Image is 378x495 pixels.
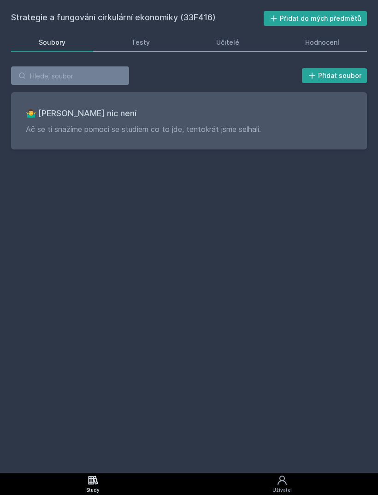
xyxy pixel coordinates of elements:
h3: 🤷‍♂️ [PERSON_NAME] nic není [26,107,352,120]
a: Hodnocení [278,33,367,52]
div: Study [86,487,100,494]
div: Hodnocení [305,38,339,47]
p: Ač se ti snažíme pomoci se studiem co to jde, tentokrát jsme selhali. [26,124,352,135]
div: Uživatel [272,487,292,494]
a: Soubory [11,33,93,52]
div: Soubory [39,38,65,47]
a: Testy [104,33,178,52]
div: Testy [131,38,150,47]
button: Přidat soubor [302,68,367,83]
button: Přidat do mých předmětů [264,11,367,26]
div: Učitelé [216,38,239,47]
input: Hledej soubor [11,66,129,85]
h2: Strategie a fungování cirkulární ekonomiky (33F416) [11,11,264,26]
a: Učitelé [189,33,267,52]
